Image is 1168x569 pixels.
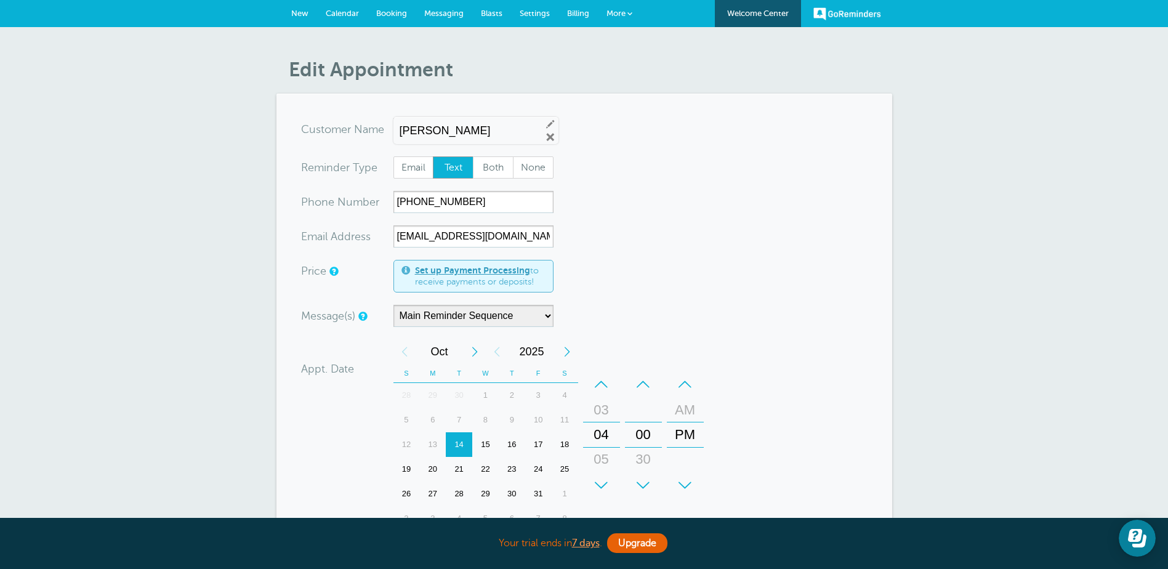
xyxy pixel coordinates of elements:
span: Cus [301,124,321,135]
div: 4 [446,506,472,531]
div: Wednesday, November 5 [472,506,499,531]
div: Friday, October 24 [525,457,552,482]
span: Ema [301,231,323,242]
div: Thursday, October 2 [499,383,525,408]
div: Monday, October 6 [419,408,446,432]
div: 31 [525,482,552,506]
div: Tuesday, October 7 [446,408,472,432]
span: Messaging [424,9,464,18]
div: Sunday, September 28 [393,383,420,408]
th: T [499,364,525,383]
div: Next Month [464,339,486,364]
div: Tuesday, October 28 [446,482,472,506]
div: 2 [393,506,420,531]
div: 25 [552,457,578,482]
a: Edit [545,118,556,129]
div: 21 [446,457,472,482]
div: Next Year [556,339,578,364]
div: 9 [499,408,525,432]
div: Thursday, October 23 [499,457,525,482]
th: S [552,364,578,383]
div: Monday, November 3 [419,506,446,531]
div: Thursday, October 9 [499,408,525,432]
label: Email [393,156,434,179]
h1: Edit Appointment [289,58,892,81]
div: 2 [499,383,525,408]
div: ame [301,118,393,140]
div: Sunday, October 26 [393,482,420,506]
div: 28 [446,482,472,506]
span: Both [473,157,513,178]
div: 5 [472,506,499,531]
div: Saturday, November 1 [552,482,578,506]
div: 22 [472,457,499,482]
div: Hours [583,372,620,498]
div: Tuesday, October 21 [446,457,472,482]
div: 23 [499,457,525,482]
div: Sunday, October 5 [393,408,420,432]
div: Saturday, October 4 [552,383,578,408]
span: More [606,9,626,18]
div: Thursday, November 6 [499,506,525,531]
div: 00 [629,422,658,447]
div: 24 [525,457,552,482]
div: Thursday, October 30 [499,482,525,506]
div: 28 [393,383,420,408]
span: Booking [376,9,407,18]
div: Monday, October 27 [419,482,446,506]
div: 29 [472,482,499,506]
label: Message(s) [301,310,355,321]
span: Calendar [326,9,359,18]
div: 13 [419,432,446,457]
div: Wednesday, October 29 [472,482,499,506]
div: 1 [552,482,578,506]
div: Saturday, October 25 [552,457,578,482]
div: 4 [552,383,578,408]
span: il Add [323,231,351,242]
div: 16 [499,432,525,457]
div: 12 [393,432,420,457]
div: 27 [419,482,446,506]
th: F [525,364,552,383]
div: Monday, October 20 [419,457,446,482]
div: Sunday, October 12 [393,432,420,457]
span: Text [433,157,473,178]
div: Friday, October 3 [525,383,552,408]
div: PM [671,422,700,447]
label: Both [473,156,514,179]
div: 8 [472,408,499,432]
span: Email [394,157,433,178]
div: 03 [587,398,616,422]
span: Blasts [481,9,502,18]
div: 04 [587,422,616,447]
div: 17 [525,432,552,457]
th: T [446,364,472,383]
iframe: Resource center [1119,520,1156,557]
div: mber [301,191,393,213]
span: Billing [567,9,589,18]
div: 6 [419,408,446,432]
div: Tuesday, November 4 [446,506,472,531]
div: Sunday, November 2 [393,506,420,531]
div: 20 [419,457,446,482]
div: AM [671,398,700,422]
div: 30 [499,482,525,506]
span: Settings [520,9,550,18]
div: 19 [393,457,420,482]
div: 3 [419,506,446,531]
div: 5 [393,408,420,432]
div: 11 [552,408,578,432]
div: Sunday, October 19 [393,457,420,482]
div: Friday, November 7 [525,506,552,531]
span: October [416,339,464,364]
label: Text [433,156,473,179]
div: Today, Tuesday, October 14 [446,432,472,457]
th: M [419,364,446,383]
span: tomer N [321,124,363,135]
span: ne Nu [321,196,353,208]
div: Friday, October 31 [525,482,552,506]
div: 05 [587,447,616,472]
div: 18 [552,432,578,457]
div: Monday, October 13 [419,432,446,457]
th: W [472,364,499,383]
